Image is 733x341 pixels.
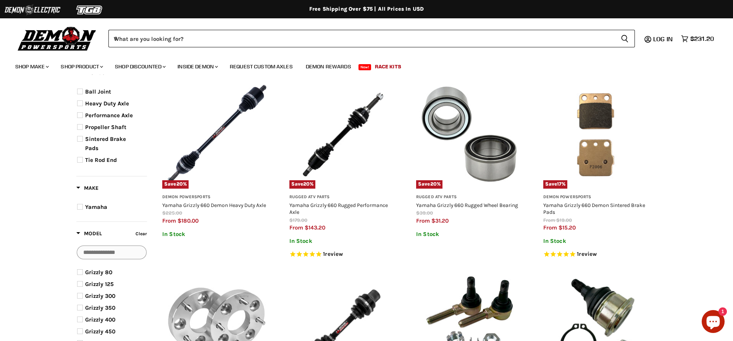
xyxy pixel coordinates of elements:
a: Yamaha Grizzly 660 Rugged Performance Axle [289,202,388,215]
img: Demon Electric Logo 2 [4,3,61,17]
span: from [543,224,557,231]
span: Grizzly 300 [85,293,115,299]
span: Make [76,185,98,191]
span: Propeller Shaft [85,124,126,131]
span: Rated 5.0 out of 5 stars 1 reviews [543,250,651,259]
span: 1 reviews [577,250,597,257]
span: $179.00 [289,217,307,223]
span: 17 [557,181,562,187]
p: In Stock [289,238,397,244]
input: When autocomplete results are available use up and down arrows to review and enter to select [108,30,615,47]
span: Grizzly 125 [85,281,114,288]
a: Yamaha Grizzly 660 Rugged Wheel BearingSave20% [416,81,524,189]
a: Shop Make [10,59,53,74]
span: Model [76,230,102,237]
span: 1 reviews [323,250,343,257]
img: TGB Logo 2 [61,3,118,17]
img: Yamaha Grizzly 660 Rugged Wheel Bearing [416,81,524,189]
a: Yamaha Grizzly 660 Rugged Wheel Bearing [416,202,518,208]
a: Yamaha Grizzly 660 Demon Sintered Brake PadsSave17% [543,81,651,189]
a: Race Kits [369,59,407,74]
a: Shop Discounted [109,59,170,74]
button: Clear filter by Model [134,229,147,240]
span: Heavy Duty Axle [85,100,129,107]
a: Yamaha Grizzly 660 Demon Heavy Duty AxleSave20% [162,81,270,189]
a: Request Custom Axles [224,59,299,74]
button: Filter by Make [76,184,98,194]
span: review [579,250,597,257]
span: $15.20 [559,224,576,231]
span: Grizzly 350 [85,304,115,311]
span: Save % [162,180,189,189]
span: Performance Axle [85,112,133,119]
a: Shop Product [55,59,108,74]
span: $39.00 [416,210,433,216]
span: Grizzly 80 [85,269,112,276]
h3: Demon Powersports [162,194,270,200]
span: 20 [303,181,310,187]
span: from [162,217,176,224]
a: $231.20 [677,33,718,44]
h3: Demon Powersports [543,194,651,200]
span: New! [358,64,371,70]
span: Yamaha [85,204,107,210]
a: Demon Rewards [300,59,357,74]
span: Grizzly 400 [85,316,115,323]
span: Log in [653,35,673,43]
a: Yamaha Grizzly 660 Demon Sintered Brake Pads [543,202,645,215]
span: Rated 5.0 out of 5 stars 1 reviews [289,250,397,259]
a: Log in [650,36,677,42]
span: Save % [543,180,568,189]
span: $143.20 [305,224,325,231]
span: $180.00 [178,217,199,224]
span: $31.20 [431,217,449,224]
img: Yamaha Grizzly 660 Demon Heavy Duty Axle [162,81,270,189]
span: $19.00 [556,217,572,223]
ul: Main menu [10,56,712,74]
a: Yamaha Grizzly 660 Demon Heavy Duty Axle [162,202,266,208]
span: $231.20 [690,35,714,42]
span: Ball Joint [85,88,111,95]
p: In Stock [162,231,270,238]
span: 20 [176,181,183,187]
button: Search [615,30,635,47]
h3: Rugged ATV Parts [289,194,397,200]
span: Save % [416,180,442,189]
img: Yamaha Grizzly 660 Demon Sintered Brake Pads [543,81,651,189]
span: 20 [430,181,437,187]
span: Sintered Brake Pads [85,136,126,152]
span: $225.00 [162,210,182,216]
inbox-online-store-chat: Shopify online store chat [699,310,727,335]
h3: Rugged ATV Parts [416,194,524,200]
img: Demon Powersports [15,25,99,52]
span: Tie Rod End [85,157,117,163]
div: Free Shipping Over $75 | All Prices In USD [61,6,672,13]
span: from [289,224,303,231]
span: from [416,217,430,224]
span: Save % [289,180,316,189]
a: Yamaha Grizzly 660 Rugged Performance AxleSave20% [289,81,397,189]
p: In Stock [543,238,651,244]
input: Search Options [77,246,147,259]
span: from [543,217,555,223]
img: Yamaha Grizzly 660 Rugged Performance Axle [289,81,397,189]
span: Grizzly 450 [85,328,115,335]
span: review [325,250,343,257]
form: Product [108,30,635,47]
p: In Stock [416,231,524,238]
button: Filter by Model [76,230,102,239]
a: Inside Demon [172,59,223,74]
